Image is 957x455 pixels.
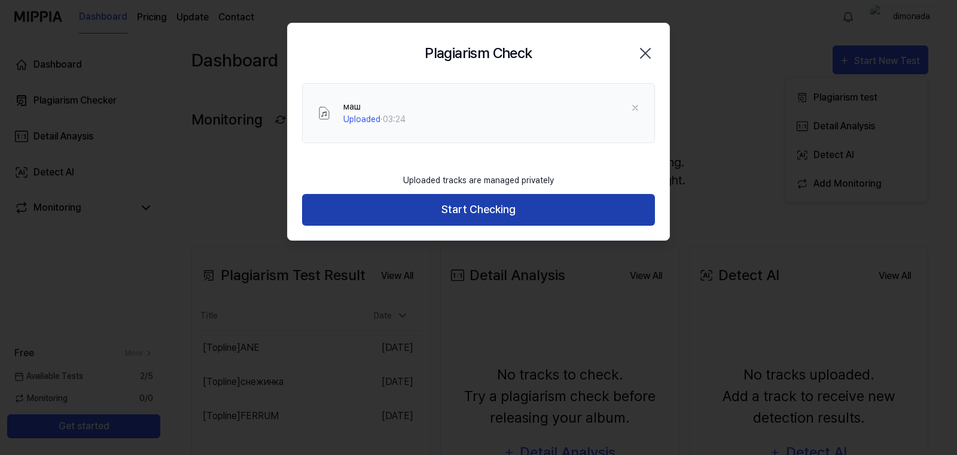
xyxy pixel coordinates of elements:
button: Start Checking [302,194,655,226]
div: маш [343,101,406,113]
h2: Plagiarism Check [425,43,532,64]
div: · 03:24 [343,113,406,126]
span: Uploaded [343,114,380,124]
div: Uploaded tracks are managed privately [396,167,561,194]
img: File Select [317,106,331,120]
